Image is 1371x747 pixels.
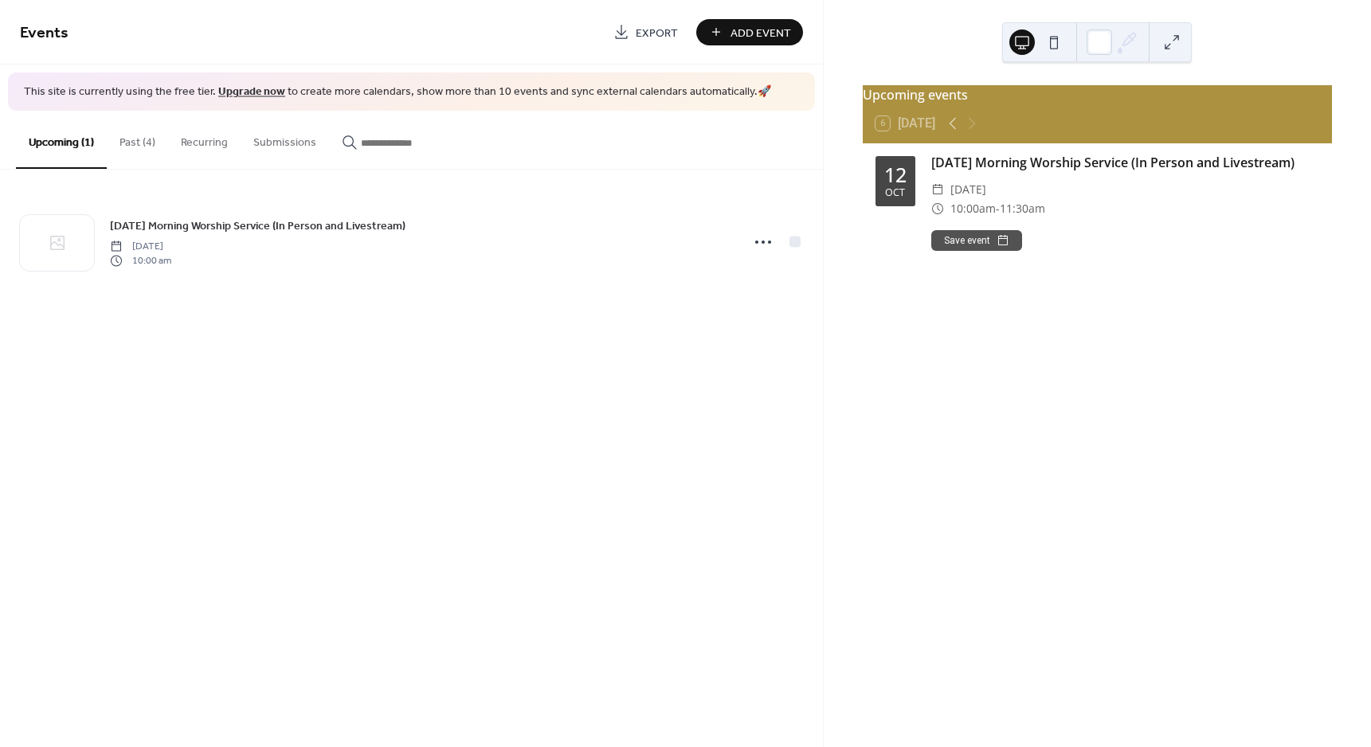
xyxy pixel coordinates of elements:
[241,111,329,167] button: Submissions
[931,180,944,199] div: ​
[863,85,1332,104] div: Upcoming events
[110,239,171,253] span: [DATE]
[24,84,771,100] span: This site is currently using the free tier. to create more calendars, show more than 10 events an...
[20,18,69,49] span: Events
[601,19,690,45] a: Export
[218,81,285,103] a: Upgrade now
[731,25,791,41] span: Add Event
[884,165,907,185] div: 12
[996,199,1000,218] span: -
[885,188,905,198] div: Oct
[110,217,405,235] a: [DATE] Morning Worship Service (In Person and Livestream)
[950,199,996,218] span: 10:00am
[931,153,1319,172] div: [DATE] Morning Worship Service (In Person and Livestream)
[16,111,107,169] button: Upcoming (1)
[931,230,1022,251] button: Save event
[1000,199,1045,218] span: 11:30am
[168,111,241,167] button: Recurring
[110,254,171,268] span: 10:00 am
[110,217,405,234] span: [DATE] Morning Worship Service (In Person and Livestream)
[696,19,803,45] button: Add Event
[950,180,986,199] span: [DATE]
[107,111,168,167] button: Past (4)
[636,25,678,41] span: Export
[931,199,944,218] div: ​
